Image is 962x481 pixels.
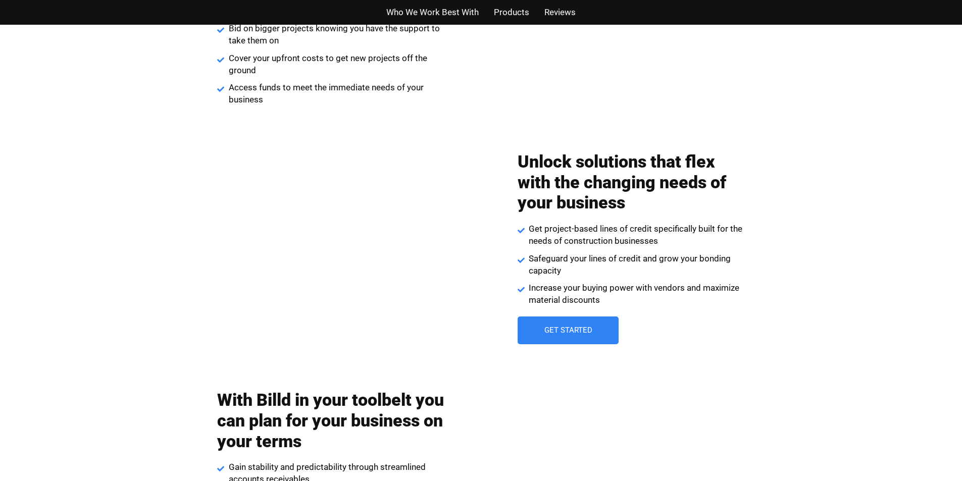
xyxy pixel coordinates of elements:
span: Get project-based lines of credit specifically built for the needs of construction businesses [526,223,745,247]
span: Safeguard your lines of credit and grow your bonding capacity [526,253,745,277]
span: Access funds to meet the immediate needs of your business [226,82,445,106]
span: Cover your upfront costs to get new projects off the ground [226,52,445,77]
span: Bid on bigger projects knowing you have the support to take them on [226,23,445,47]
h2: Unlock solutions that flex with the changing needs of your business [518,151,745,213]
h2: With Billd in your toolbelt you can plan for your business on your terms [217,390,444,451]
a: Get Started [518,316,619,344]
span: Increase your buying power with vendors and maximize material discounts [526,282,745,306]
span: Get Started [544,327,592,334]
a: Products [494,5,529,20]
a: Who We Work Best With [386,5,479,20]
a: Reviews [544,5,576,20]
